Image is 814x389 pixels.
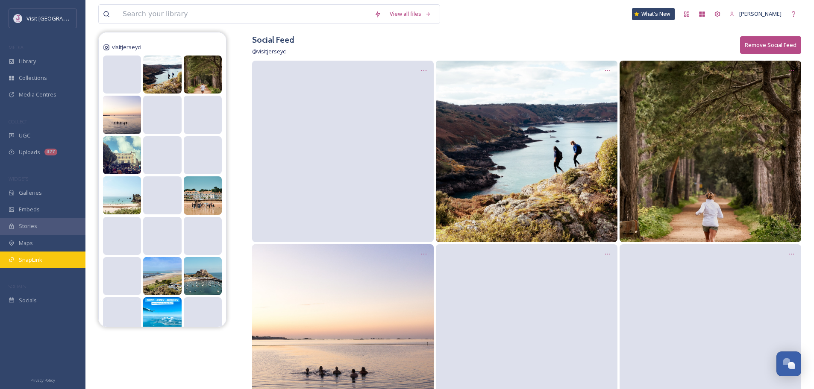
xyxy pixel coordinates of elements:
[19,132,30,140] span: UGC
[252,34,294,46] h3: Social Feed
[252,47,287,55] span: @ visitjerseyci
[19,296,37,304] span: Socials
[30,374,55,385] a: Privacy Policy
[19,222,37,230] span: Stories
[19,74,47,82] span: Collections
[184,56,222,94] img: 560699931_18525445567056563_5522017182136521601_n.jpg
[143,56,181,94] img: 559668867_18525741283056563_8784227817820625205_n.jpg
[19,239,33,247] span: Maps
[620,61,801,242] img: 560699931_18525445567056563_5522017182136521601_n.jpg
[776,351,801,376] button: Open Chat
[740,36,801,54] button: Remove Social Feed
[103,176,141,214] img: 548885365_18521193994056563_6591584472498404948_n.jpg
[739,10,782,18] span: [PERSON_NAME]
[103,96,141,134] img: 557156050_18524268538056563_775435845176924270_n.jpg
[143,297,181,335] img: 539440453_18518220352056563_8949217680326938412_n.jpg
[30,377,55,383] span: Privacy Policy
[9,283,26,290] span: SOCIALS
[143,257,181,295] img: 540473819_18518737774056563_5990862187363026443_n.jpg
[19,189,42,197] span: Galleries
[184,176,222,214] img: 544908154_18520707169056563_7900982143564976985_n.jpg
[103,136,141,174] img: 552464466_18522796588056563_1441194193811125990_n.jpg
[118,5,370,23] input: Search your library
[19,148,40,156] span: Uploads
[44,149,57,155] div: 477
[19,205,40,214] span: Embeds
[385,6,435,22] a: View all files
[14,14,22,23] img: Events-Jersey-Logo.png
[9,118,27,125] span: COLLECT
[725,6,786,22] a: [PERSON_NAME]
[9,44,24,50] span: MEDIA
[436,61,617,242] img: 559668867_18525741283056563_8784227817820625205_n.jpg
[112,43,141,51] span: visitjerseyci
[19,91,56,99] span: Media Centres
[19,256,42,264] span: SnapLink
[19,57,36,65] span: Library
[9,175,28,182] span: WIDGETS
[26,14,93,22] span: Visit [GEOGRAPHIC_DATA]
[632,8,675,20] a: What's New
[184,257,222,295] img: 538848471_18518526226056563_22785406736227844_n.jpg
